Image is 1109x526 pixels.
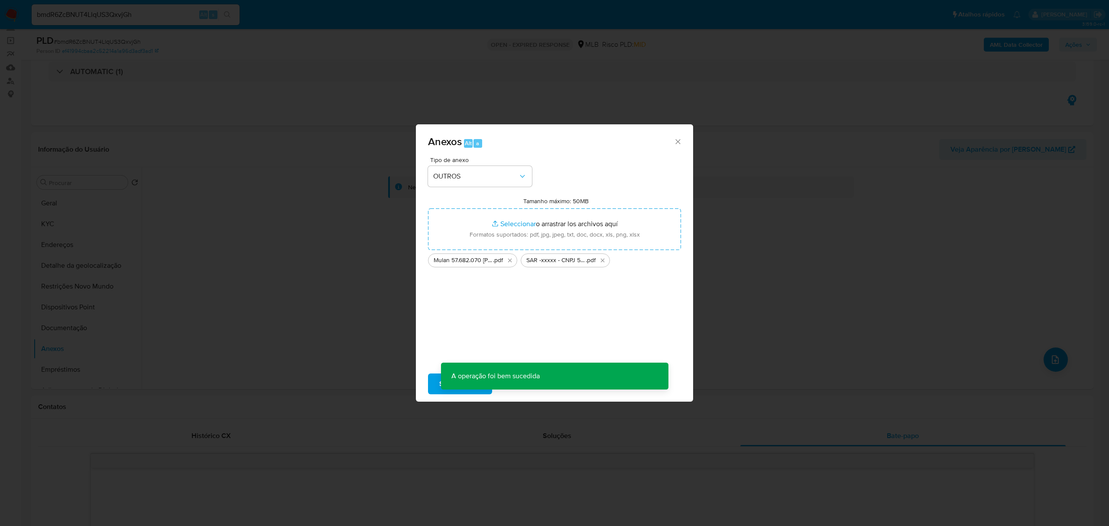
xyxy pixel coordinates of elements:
[523,197,589,205] label: Tamanho máximo: 50MB
[586,256,596,265] span: .pdf
[428,166,532,187] button: OUTROS
[441,363,550,390] p: A operação foi bem sucedida
[433,172,518,181] span: OUTROS
[505,255,515,266] button: Eliminar Mulan 57.682.070 JOSE ALEXANDRE JACO FILHO 2035627241_2025_09_15_15_24_11 - Tabla dinámi...
[493,256,503,265] span: .pdf
[434,256,493,265] span: Mulan 57.682.070 [PERSON_NAME] 2035627241_2025_09_15_15_24_11 - Tabla dinámica 1
[428,250,681,267] ul: Archivos seleccionados
[428,373,492,394] button: Subir arquivo
[430,157,534,163] span: Tipo de anexo
[465,139,472,147] span: Alt
[526,256,586,265] span: SAR -xxxxx - CNPJ 57682070000194 - 57.682.070 [PERSON_NAME]
[476,139,479,147] span: a
[428,134,462,149] span: Anexos
[439,374,481,393] span: Subir arquivo
[597,255,608,266] button: Eliminar SAR -xxxxx - CNPJ 57682070000194 - 57.682.070 JOSE ALEXANDRE JACO FILHO.pdf
[507,374,535,393] span: Cancelar
[674,137,681,145] button: Cerrar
